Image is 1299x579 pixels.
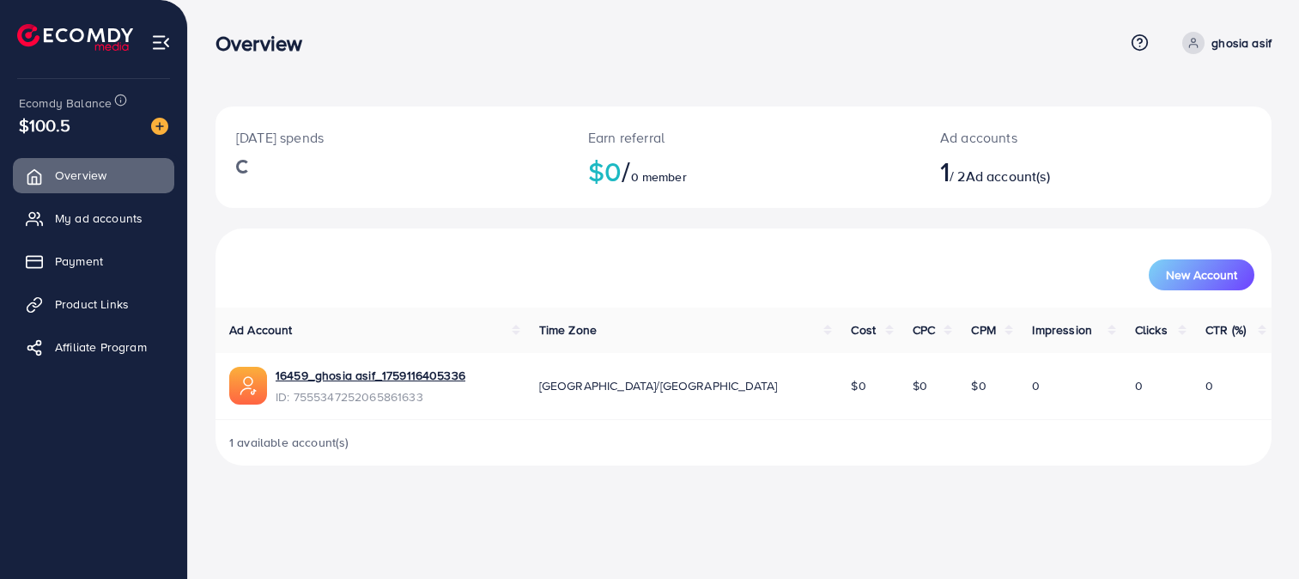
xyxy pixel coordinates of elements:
span: CPC [913,321,935,338]
a: Affiliate Program [13,330,174,364]
a: ghosia asif [1175,32,1272,54]
span: Ad Account [229,321,293,338]
span: Overview [55,167,106,184]
span: CTR (%) [1205,321,1246,338]
span: $100.5 [19,113,70,137]
span: [GEOGRAPHIC_DATA]/[GEOGRAPHIC_DATA] [539,377,778,394]
h2: $0 [588,155,899,187]
img: menu [151,33,171,52]
span: Clicks [1135,321,1168,338]
span: / [622,151,630,191]
span: My ad accounts [55,210,143,227]
span: 0 [1135,377,1143,394]
span: Ecomdy Balance [19,94,112,112]
p: Earn referral [588,127,899,148]
a: Overview [13,158,174,192]
span: Time Zone [539,321,597,338]
span: 1 [940,151,950,191]
img: logo [17,24,133,51]
a: My ad accounts [13,201,174,235]
span: $0 [851,377,865,394]
span: 0 member [631,168,687,186]
a: Payment [13,244,174,278]
span: $0 [971,377,986,394]
span: Cost [851,321,876,338]
p: ghosia asif [1211,33,1272,53]
button: New Account [1149,259,1254,290]
span: New Account [1166,269,1237,281]
span: 0 [1032,377,1040,394]
p: [DATE] spends [236,127,547,148]
a: 16459_ghosia asif_1759116405336 [276,367,465,384]
p: Ad accounts [940,127,1163,148]
span: Product Links [55,296,129,313]
span: 1 available account(s) [229,434,349,451]
h3: Overview [215,31,316,56]
img: image [151,118,168,135]
span: Impression [1032,321,1092,338]
img: ic-ads-acc.e4c84228.svg [229,367,267,405]
span: CPM [971,321,995,338]
a: Product Links [13,287,174,321]
span: ID: 7555347252065861633 [276,388,465,405]
h2: / 2 [940,155,1163,187]
span: Ad account(s) [966,167,1050,186]
span: $0 [913,377,927,394]
span: Affiliate Program [55,338,147,356]
span: 0 [1205,377,1213,394]
span: Payment [55,253,103,270]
